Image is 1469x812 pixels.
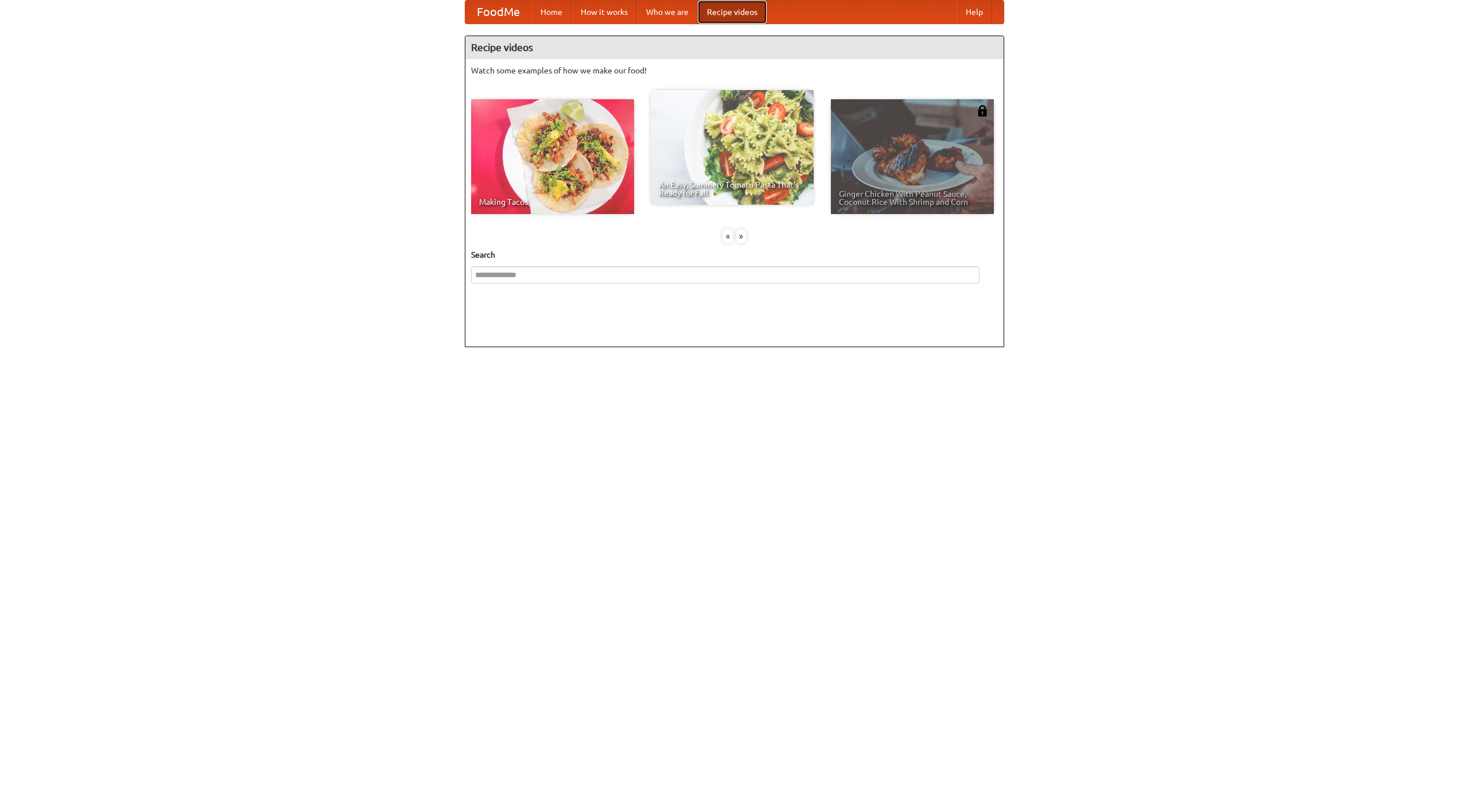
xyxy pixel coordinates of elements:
h5: Search [471,249,998,261]
span: An Easy, Summery Tomato Pasta That's Ready for Fall [659,181,806,197]
a: An Easy, Summery Tomato Pasta That's Ready for Fall [651,90,814,205]
a: Help [957,1,992,24]
img: 483408.png [977,105,988,116]
div: « [722,229,733,243]
a: How it works [572,1,637,24]
span: Making Tacos [479,198,626,206]
a: Recipe videos [698,1,767,24]
h4: Recipe videos [465,36,1004,59]
a: FoodMe [465,1,531,24]
a: Making Tacos [471,99,634,214]
p: Watch some examples of how we make our food! [471,65,998,76]
a: Who we are [637,1,698,24]
a: Home [531,1,572,24]
div: » [736,229,747,243]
